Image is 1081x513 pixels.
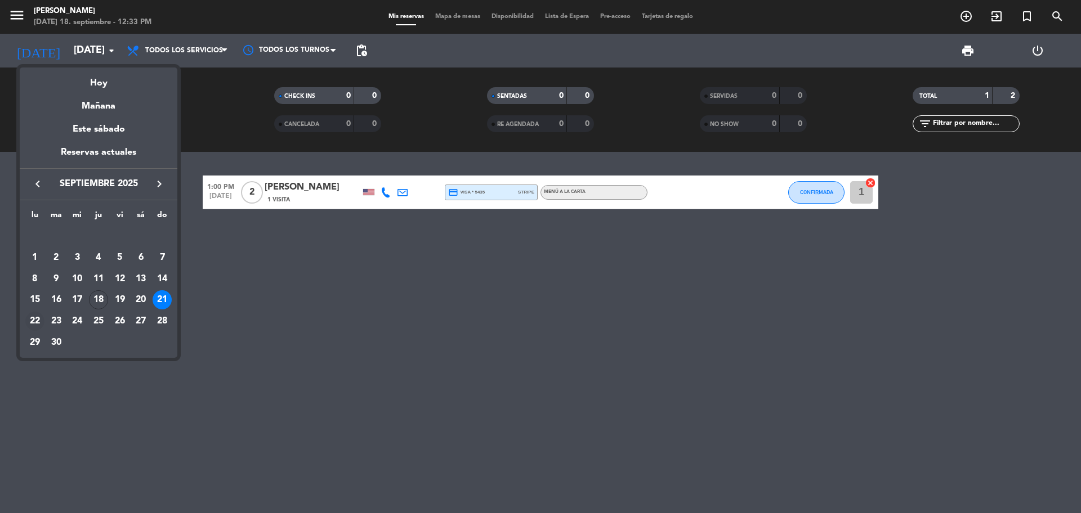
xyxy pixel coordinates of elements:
[48,177,149,191] span: septiembre 2025
[24,247,46,268] td: 1 de septiembre de 2025
[131,209,152,226] th: sábado
[153,248,172,267] div: 7
[109,268,131,290] td: 12 de septiembre de 2025
[20,114,177,145] div: Este sábado
[24,289,46,310] td: 15 de septiembre de 2025
[88,289,109,310] td: 18 de septiembre de 2025
[109,310,131,332] td: 26 de septiembre de 2025
[89,269,108,289] div: 11
[66,289,88,310] td: 17 de septiembre de 2025
[131,289,152,310] td: 20 de septiembre de 2025
[24,209,46,226] th: lunes
[153,312,172,331] div: 28
[151,289,173,310] td: 21 de septiembre de 2025
[20,67,177,91] div: Hoy
[110,269,129,289] div: 12
[46,289,67,310] td: 16 de septiembre de 2025
[109,289,131,310] td: 19 de septiembre de 2025
[151,209,173,226] th: domingo
[109,209,131,226] th: viernes
[88,268,109,290] td: 11 de septiembre de 2025
[66,209,88,226] th: miércoles
[110,312,129,331] div: 26
[131,310,152,332] td: 27 de septiembre de 2025
[131,312,150,331] div: 27
[88,247,109,268] td: 4 de septiembre de 2025
[47,312,66,331] div: 23
[68,269,87,289] div: 10
[89,248,108,267] div: 4
[25,312,44,331] div: 22
[25,290,44,309] div: 15
[66,310,88,332] td: 24 de septiembre de 2025
[46,247,67,268] td: 2 de septiembre de 2025
[25,269,44,289] div: 8
[66,268,88,290] td: 10 de septiembre de 2025
[88,209,109,226] th: jueves
[131,269,150,289] div: 13
[88,310,109,332] td: 25 de septiembre de 2025
[151,310,173,332] td: 28 de septiembre de 2025
[110,248,129,267] div: 5
[24,332,46,353] td: 29 de septiembre de 2025
[46,310,67,332] td: 23 de septiembre de 2025
[46,268,67,290] td: 9 de septiembre de 2025
[28,177,48,191] button: keyboard_arrow_left
[24,310,46,332] td: 22 de septiembre de 2025
[153,269,172,289] div: 14
[149,177,169,191] button: keyboard_arrow_right
[46,209,67,226] th: martes
[89,290,108,309] div: 18
[109,247,131,268] td: 5 de septiembre de 2025
[68,248,87,267] div: 3
[47,269,66,289] div: 9
[131,290,150,309] div: 20
[25,248,44,267] div: 1
[153,290,172,309] div: 21
[47,290,66,309] div: 16
[24,226,173,247] td: SEP.
[110,290,129,309] div: 19
[24,268,46,290] td: 8 de septiembre de 2025
[68,290,87,309] div: 17
[68,312,87,331] div: 24
[151,268,173,290] td: 14 de septiembre de 2025
[89,312,108,331] div: 25
[131,247,152,268] td: 6 de septiembre de 2025
[131,268,152,290] td: 13 de septiembre de 2025
[153,177,166,191] i: keyboard_arrow_right
[20,91,177,114] div: Mañana
[20,145,177,168] div: Reservas actuales
[66,247,88,268] td: 3 de septiembre de 2025
[47,248,66,267] div: 2
[131,248,150,267] div: 6
[151,247,173,268] td: 7 de septiembre de 2025
[46,332,67,353] td: 30 de septiembre de 2025
[25,333,44,352] div: 29
[47,333,66,352] div: 30
[31,177,44,191] i: keyboard_arrow_left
